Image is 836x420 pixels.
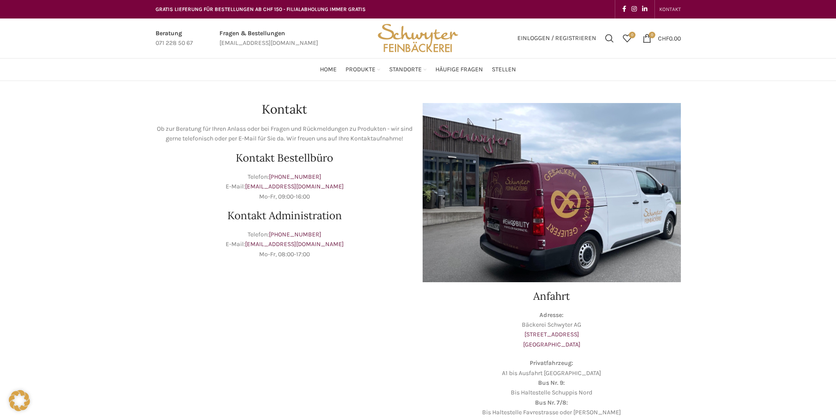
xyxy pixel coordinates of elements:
[659,0,681,18] a: KONTAKT
[423,310,681,350] p: Bäckerei Schwyter AG
[156,230,414,259] p: Telefon: E-Mail: Mo-Fr, 08:00-17:00
[269,231,321,238] a: [PHONE_NUMBER]
[523,331,580,348] a: [STREET_ADDRESS][GEOGRAPHIC_DATA]
[513,29,601,47] a: Einloggen / Registrieren
[492,66,516,74] span: Stellen
[538,379,565,387] strong: Bus Nr. 9:
[517,35,596,41] span: Einloggen / Registrieren
[435,61,483,78] a: Häufige Fragen
[639,3,650,15] a: Linkedin social link
[245,240,344,248] a: [EMAIL_ADDRESS][DOMAIN_NAME]
[156,6,366,12] span: GRATIS LIEFERUNG FÜR BESTELLUNGEN AB CHF 150 - FILIALABHOLUNG IMMER GRATIS
[423,291,681,302] h2: Anfahrt
[156,29,193,48] a: Infobox link
[156,103,414,115] h1: Kontakt
[320,61,337,78] a: Home
[375,18,461,58] img: Bäckerei Schwyter
[618,29,636,47] div: Meine Wunschliste
[535,399,568,406] strong: Bus Nr. 7/8:
[539,311,564,319] strong: Adresse:
[156,210,414,221] h2: Kontakt Administration
[655,0,685,18] div: Secondary navigation
[269,173,321,181] a: [PHONE_NUMBER]
[389,61,427,78] a: Standorte
[492,61,516,78] a: Stellen
[618,29,636,47] a: 0
[346,66,375,74] span: Produkte
[156,153,414,163] h2: Kontakt Bestellbüro
[601,29,618,47] a: Suchen
[629,32,635,38] span: 0
[649,32,655,38] span: 0
[658,34,669,42] span: CHF
[530,359,573,367] strong: Privatfahrzeug:
[659,6,681,12] span: KONTAKT
[320,66,337,74] span: Home
[156,124,414,144] p: Ob zur Beratung für Ihren Anlass oder bei Fragen und Rückmeldungen zu Produkten - wir sind gerne ...
[658,34,681,42] bdi: 0.00
[346,61,380,78] a: Produkte
[156,172,414,202] p: Telefon: E-Mail: Mo-Fr, 09:00-16:00
[620,3,629,15] a: Facebook social link
[151,61,685,78] div: Main navigation
[245,183,344,190] a: [EMAIL_ADDRESS][DOMAIN_NAME]
[629,3,639,15] a: Instagram social link
[219,29,318,48] a: Infobox link
[638,29,685,47] a: 0 CHF0.00
[435,66,483,74] span: Häufige Fragen
[389,66,422,74] span: Standorte
[375,34,461,41] a: Site logo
